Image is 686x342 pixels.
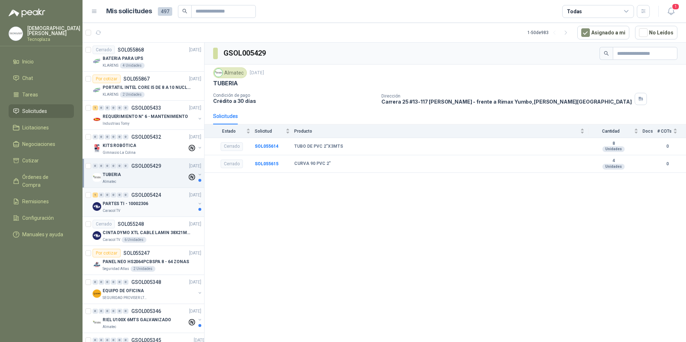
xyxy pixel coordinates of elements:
p: Dirección [381,94,632,99]
p: GSOL005348 [131,280,161,285]
div: 0 [123,134,128,139]
div: 1 [93,105,98,110]
div: 0 [105,280,110,285]
b: 4 [589,158,638,164]
div: 0 [93,134,98,139]
p: [DATE] [189,134,201,141]
a: Configuración [9,211,74,225]
div: 0 [93,163,98,168]
p: KITS ROBÓTICA [103,142,136,149]
div: 0 [111,309,116,314]
div: 0 [111,134,116,139]
a: 1 0 0 0 0 0 GSOL005424[DATE] Company LogoPARTES TI - 10002306Caracol TV [93,191,203,214]
p: Carrera 25 #13-117 [PERSON_NAME] - frente a Rimax Yumbo , [PERSON_NAME][GEOGRAPHIC_DATA] [381,99,632,105]
p: Tecnoplaza [27,37,80,42]
a: Manuales y ayuda [9,228,74,241]
span: Inicio [22,58,34,66]
div: 0 [105,105,110,110]
p: TUBERIA [103,171,121,178]
p: Caracol TV [103,208,120,214]
div: 0 [99,134,104,139]
div: 0 [99,193,104,198]
a: Por cotizarSOL055247[DATE] Company LogoPANEL NEO HS2064PCBSPA 8 - 64 ZONASSeguridad Atlas2 Unidades [83,246,204,275]
button: No Leídos [635,26,677,39]
p: TUBERIA [213,80,238,87]
span: Negociaciones [22,140,55,148]
button: 1 [664,5,677,18]
div: 0 [105,163,110,168]
a: 1 0 0 0 0 0 GSOL005433[DATE] Company LogoREQUERIMIENTO N° 6 - MANTENIMIENTOIndustrias Tomy [93,104,203,127]
th: Producto [294,124,589,138]
p: [DATE] [189,221,201,228]
span: # COTs [657,129,672,134]
a: SOL055615 [255,161,278,166]
p: [DATE] [189,279,201,286]
p: [DATE] [189,192,201,199]
b: 8 [589,141,638,147]
div: 0 [123,280,128,285]
div: 0 [99,309,104,314]
div: 0 [105,193,110,198]
div: Por cotizar [93,75,121,83]
p: PORTATIL INTEL CORE I5 DE 8 A 10 NUCLEOS [103,84,192,91]
p: GSOL005346 [131,309,161,314]
div: 0 [99,280,104,285]
a: Chat [9,71,74,85]
span: Solicitudes [22,107,47,115]
img: Logo peakr [9,9,45,17]
div: 0 [117,163,122,168]
span: Órdenes de Compra [22,173,67,189]
th: Estado [205,124,255,138]
a: 0 0 0 0 0 0 GSOL005432[DATE] Company LogoKITS ROBÓTICAGimnasio La Colina [93,133,203,156]
p: Industrias Tomy [103,121,130,127]
p: [DEMOGRAPHIC_DATA] [PERSON_NAME] [27,26,80,36]
div: Almatec [213,67,247,78]
div: 4 Unidades [120,63,145,68]
div: 0 [99,163,104,168]
div: 0 [123,105,128,110]
b: 0 [657,143,677,150]
a: Tareas [9,88,74,101]
span: Tareas [22,91,38,99]
p: Seguridad Atlas [103,266,129,272]
b: CURVA 90 PVC 2" [294,161,331,167]
th: Cantidad [589,124,643,138]
span: Configuración [22,214,54,222]
a: Órdenes de Compra [9,170,74,192]
img: Company Logo [215,69,222,77]
div: 0 [111,280,116,285]
b: 0 [657,161,677,167]
a: Solicitudes [9,104,74,118]
span: search [604,51,609,56]
a: 0 0 0 0 0 0 GSOL005346[DATE] Company LogoRIEL U100X 6MTS GALVANIZADOAlmatec [93,307,203,330]
p: Condición de pago [213,93,376,98]
img: Company Logo [93,231,101,240]
div: 0 [117,280,122,285]
h1: Mis solicitudes [106,6,152,16]
p: Crédito a 30 días [213,98,376,104]
div: 0 [99,105,104,110]
div: Unidades [602,146,625,152]
div: Cerrado [221,160,243,168]
div: 0 [111,193,116,198]
p: BATERIA PARA UPS [103,55,143,62]
a: Negociaciones [9,137,74,151]
img: Company Logo [93,202,101,211]
p: [DATE] [189,308,201,315]
b: SOL055614 [255,144,278,149]
p: GSOL005432 [131,134,161,139]
p: SOL055868 [118,47,144,52]
img: Company Logo [93,115,101,124]
div: 6 Unidades [122,237,146,243]
div: Cerrado [93,220,115,228]
p: PANEL NEO HS2064PCBSPA 8 - 64 ZONAS [103,258,189,265]
p: PARTES TI - 10002306 [103,200,148,207]
div: 2 Unidades [120,92,145,98]
img: Company Logo [93,289,101,298]
p: [DATE] [189,47,201,53]
p: Caracol TV [103,237,120,243]
div: 0 [93,309,98,314]
img: Company Logo [93,260,101,269]
span: Estado [213,129,245,134]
